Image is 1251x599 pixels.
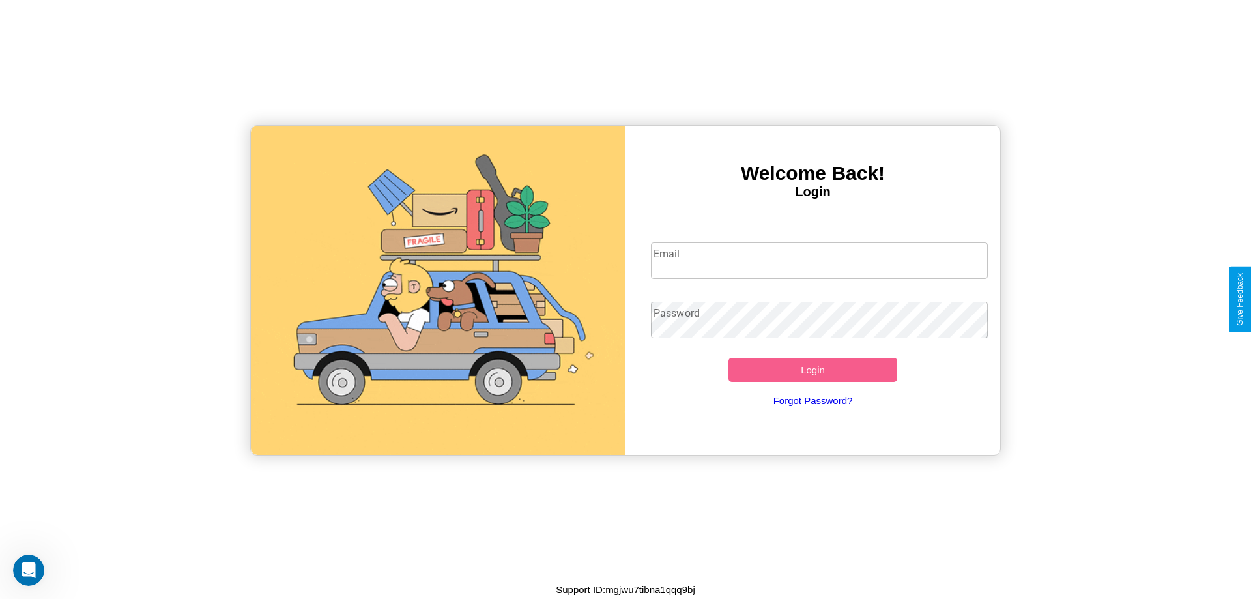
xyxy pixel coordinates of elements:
iframe: Intercom live chat [13,555,44,586]
h4: Login [625,184,1000,199]
h3: Welcome Back! [625,162,1000,184]
button: Login [728,358,897,382]
img: gif [251,126,625,455]
p: Support ID: mgjwu7tibna1qqq9bj [556,581,695,598]
a: Forgot Password? [644,382,982,419]
div: Give Feedback [1235,273,1244,326]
